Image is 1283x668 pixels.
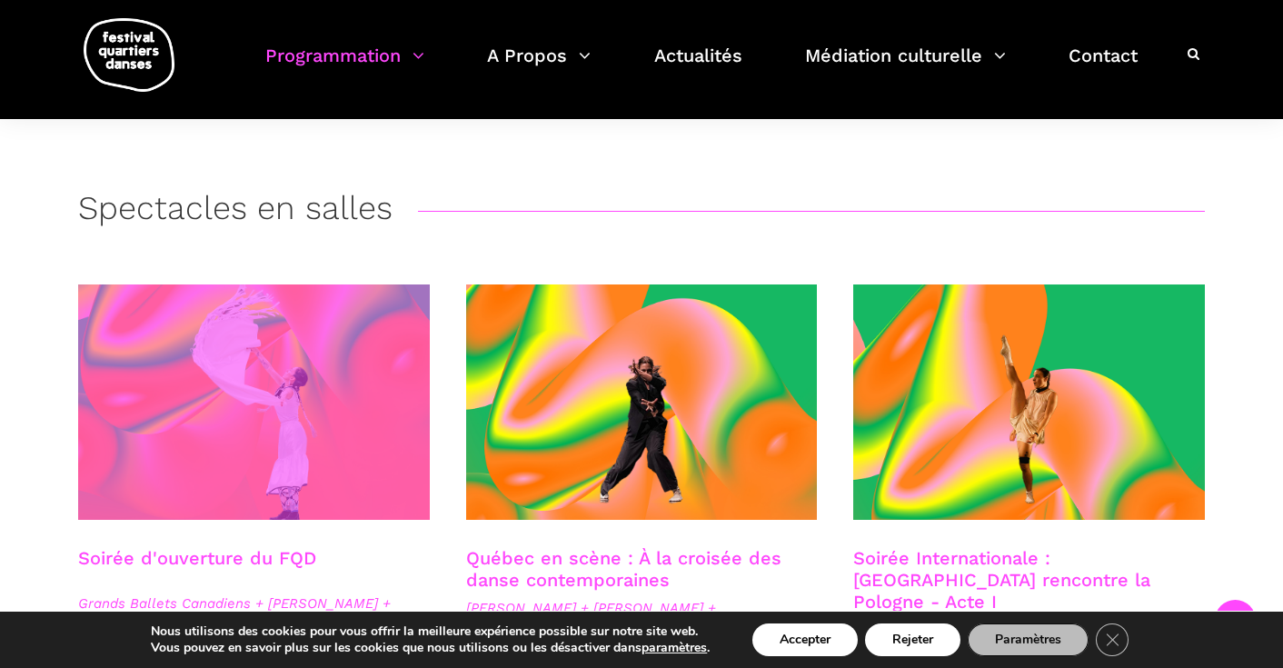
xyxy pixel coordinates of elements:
[78,547,316,569] a: Soirée d'ouverture du FQD
[968,623,1089,656] button: Paramètres
[84,18,174,92] img: logo-fqd-med
[487,40,591,94] a: A Propos
[805,40,1006,94] a: Médiation culturelle
[466,547,781,591] a: Québec en scène : À la croisée des danse contemporaines
[865,623,960,656] button: Rejeter
[1069,40,1138,94] a: Contact
[752,623,858,656] button: Accepter
[151,640,710,656] p: Vous pouvez en savoir plus sur les cookies que nous utilisons ou les désactiver dans .
[641,640,707,656] button: paramètres
[1096,623,1129,656] button: Close GDPR Cookie Banner
[78,593,430,636] span: Grands Ballets Canadiens + [PERSON_NAME] + A'no:wara Dance Theatre
[654,40,742,94] a: Actualités
[265,40,424,94] a: Programmation
[466,597,818,641] span: [PERSON_NAME] + [PERSON_NAME] + [PERSON_NAME]
[78,189,393,234] h3: Spectacles en salles
[853,547,1150,613] a: Soirée Internationale : [GEOGRAPHIC_DATA] rencontre la Pologne - Acte I
[151,623,710,640] p: Nous utilisons des cookies pour vous offrir la meilleure expérience possible sur notre site web.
